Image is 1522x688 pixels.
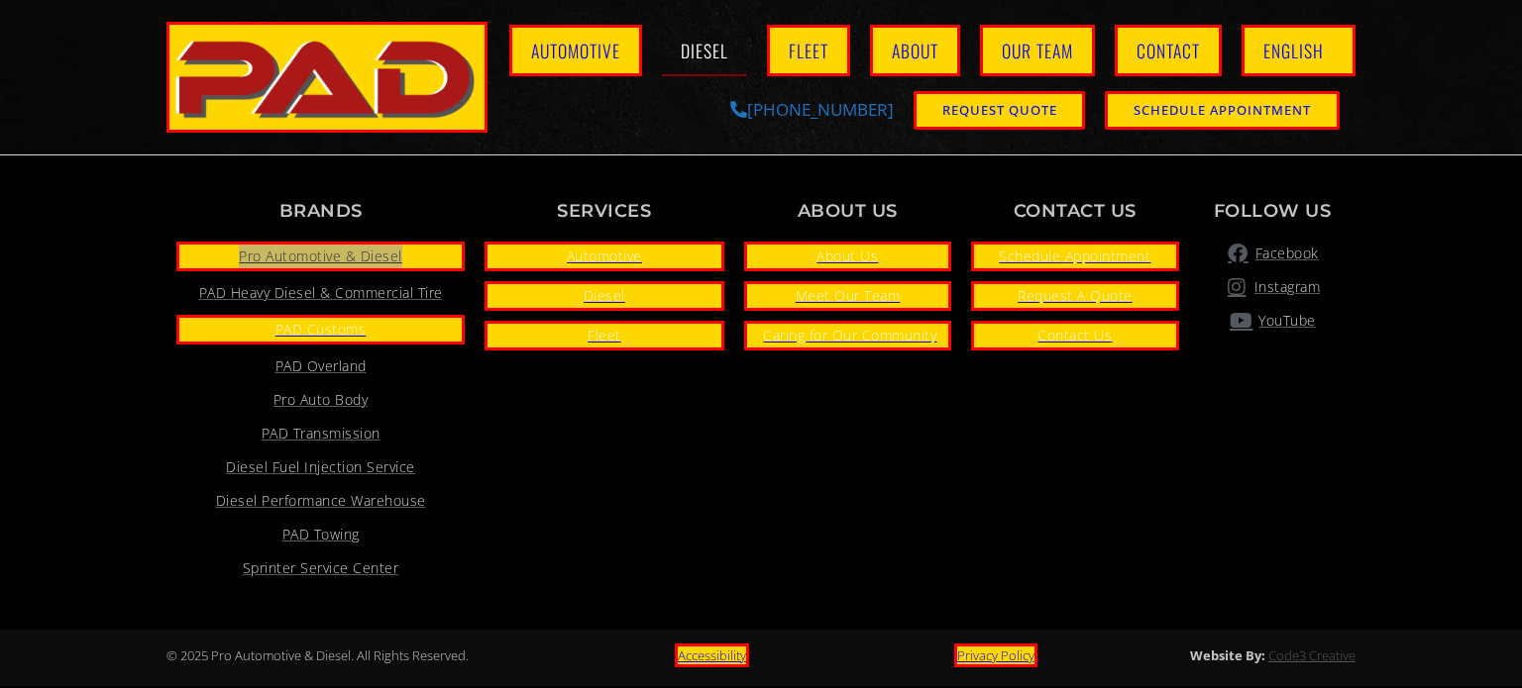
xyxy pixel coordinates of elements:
[1199,309,1346,333] a: YouTube
[275,318,367,342] span: PAD Customs
[485,281,724,311] a: Diesel
[169,25,485,130] img: The image shows the word "PAD" in bold, red, uppercase letters with a slight shadow effect.
[1115,25,1222,76] a: Contact
[767,25,850,76] a: Fleet
[166,22,488,133] a: pro automotive and diesel home page
[1199,242,1346,265] a: pro automotive and diesel facebook page
[282,523,360,546] span: PAD Towing
[176,202,465,220] p: Brands
[730,98,894,121] a: [PHONE_NUMBER]
[744,281,951,311] a: Meet Our Team
[273,388,369,412] span: Pro Auto Body
[971,321,1179,350] a: Contact Us
[216,489,426,513] span: Diesel Performance Warehouse
[176,315,465,344] a: PAD Customs
[485,242,724,271] a: Automotive
[1199,202,1346,220] p: Follow Us
[176,354,465,378] a: Visit link opens in a new tab
[662,25,747,76] a: Diesel
[971,202,1179,220] p: Contact us
[870,25,960,76] a: About
[199,281,443,305] span: PAD Heavy Diesel & Commercial Tire
[176,523,465,546] a: Visit link opens in a new tab
[1242,25,1356,76] a: English
[262,422,380,445] span: PAD Transmission
[971,281,1179,311] a: Request A Quote
[176,281,465,305] a: Visit link opens in a new tab
[176,455,465,479] a: Visit link opens in a new tab
[1253,309,1316,333] span: YouTube
[744,242,951,271] a: About Us
[485,202,724,220] p: Services
[239,245,402,268] span: Pro Automotive & Diesel
[971,242,1179,271] a: Schedule Appointment
[980,25,1095,76] a: Our Team
[796,284,901,308] span: Meet Our Team
[176,556,465,580] a: Visit link opens in a new tab
[744,202,951,220] p: About Us
[1250,242,1319,265] span: Facebook
[1105,91,1340,130] a: schedule repair or service appointment
[567,245,642,268] span: Automotive
[176,242,465,271] a: Pro Automotive & Diesel
[1199,275,1346,299] a: pro automotive and diesel instagram page
[584,284,625,308] span: Diesel
[485,321,724,350] a: Fleet
[243,556,399,580] span: Sprinter Service Center
[1037,324,1112,347] span: Contact Us
[942,104,1057,117] span: Request Quote
[758,324,936,347] span: Caring for Our Community
[176,422,465,445] a: PAD Transmission
[488,25,1356,76] nav: Menu
[816,245,878,268] span: About Us
[166,639,574,671] div: © 2025 Pro Automotive & Diesel. All Rights Reserved.
[744,321,951,350] a: Caring for Our Community
[176,388,465,412] a: Visit link opens in a new tab
[1250,275,1321,299] span: Instagram
[176,489,465,513] a: Visit link opens in a new tab
[226,455,415,479] span: Diesel Fuel Injection Service
[509,25,642,76] a: Automotive
[675,643,749,667] a: Accessibility
[1134,104,1311,117] span: Schedule Appointment
[1268,646,1356,664] a: Code3 Creative
[275,354,367,378] span: PAD Overland
[588,324,621,347] span: Fleet
[954,643,1037,667] a: Privacy Policy
[1018,284,1133,308] span: Request A Quote
[1190,646,1265,664] strong: Website By:
[914,91,1085,130] a: request a service or repair quote
[999,245,1150,268] span: Schedule Appointment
